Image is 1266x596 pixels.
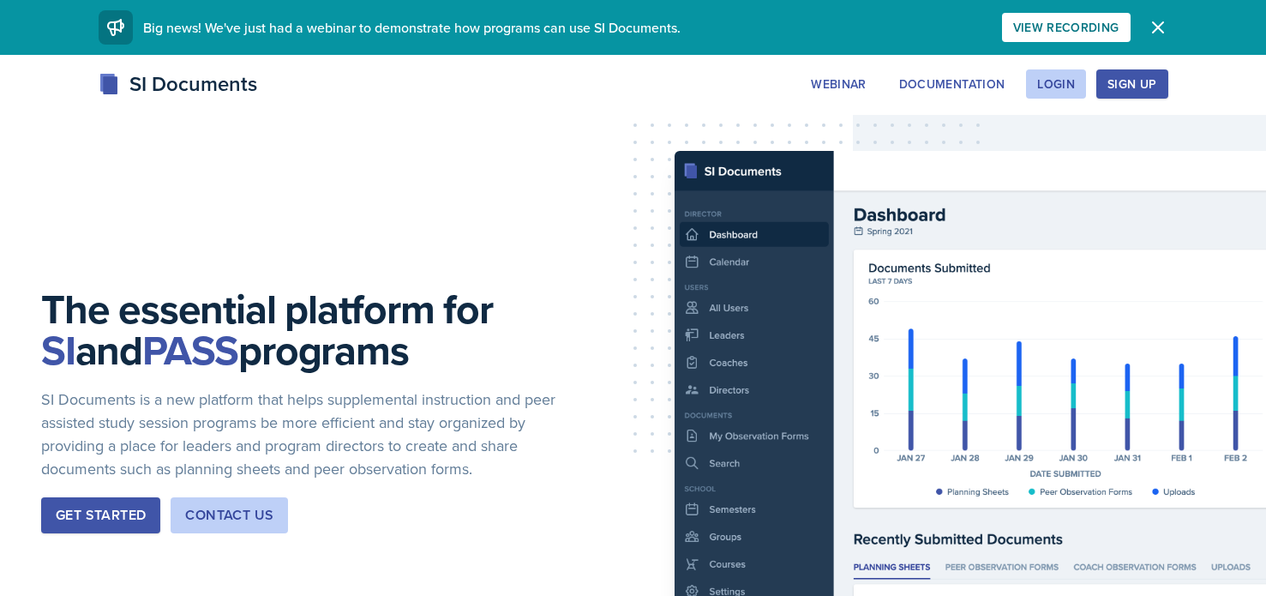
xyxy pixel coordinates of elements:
[899,77,1005,91] div: Documentation
[1107,77,1156,91] div: Sign Up
[1013,21,1119,34] div: View Recording
[143,18,681,37] span: Big news! We've just had a webinar to demonstrate how programs can use SI Documents.
[99,69,257,99] div: SI Documents
[800,69,877,99] button: Webinar
[1002,13,1131,42] button: View Recording
[1037,77,1075,91] div: Login
[41,497,160,533] button: Get Started
[1026,69,1086,99] button: Login
[811,77,866,91] div: Webinar
[1096,69,1167,99] button: Sign Up
[888,69,1017,99] button: Documentation
[185,505,273,526] div: Contact Us
[56,505,146,526] div: Get Started
[171,497,288,533] button: Contact Us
